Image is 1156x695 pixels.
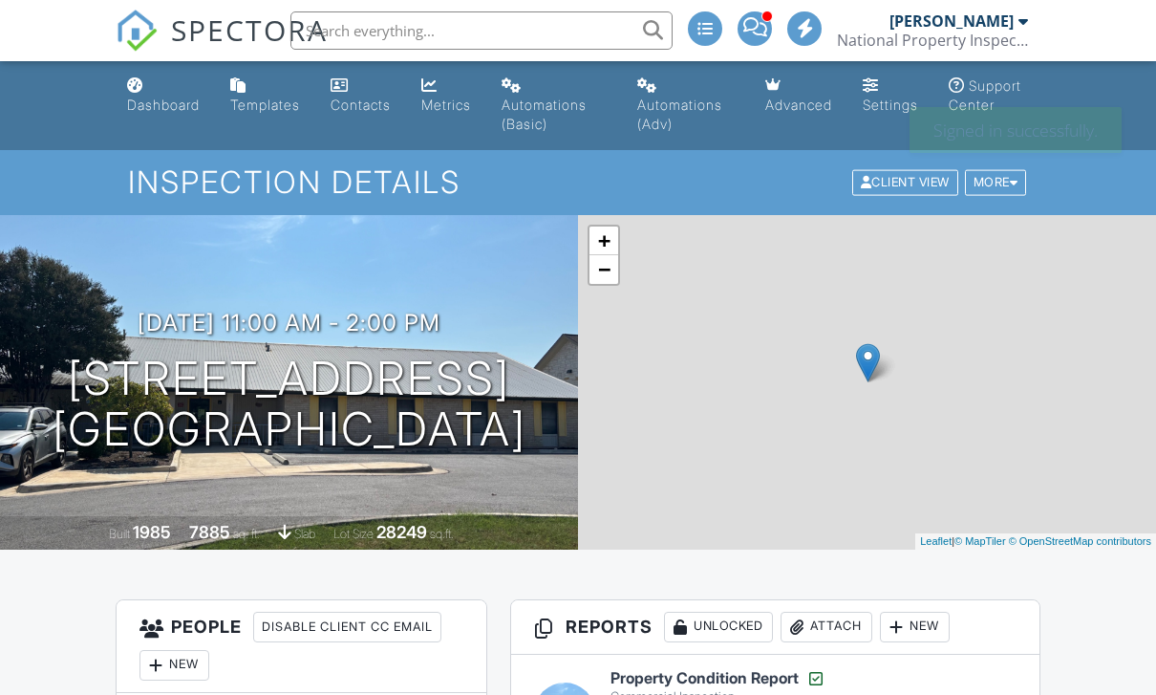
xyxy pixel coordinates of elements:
span: sq. ft. [233,527,260,541]
h6: Property Condition Report [610,669,825,688]
a: Leaflet [920,535,952,547]
a: Metrics [414,69,479,123]
h3: [DATE] 11:00 am - 2:00 pm [138,310,440,336]
div: Automations (Basic) [502,97,587,132]
span: Built [109,527,130,541]
div: New [139,650,209,681]
a: Settings [855,69,926,123]
a: Dashboard [119,69,207,123]
div: Dashboard [127,97,200,113]
a: © OpenStreetMap contributors [1009,535,1151,547]
a: © MapTiler [954,535,1006,547]
div: Settings [863,97,918,113]
input: Search everything... [290,11,673,50]
a: Automations (Basic) [494,69,614,142]
div: Metrics [421,97,471,113]
div: Templates [230,97,300,113]
div: Automations (Adv) [637,97,722,132]
div: 1985 [133,522,171,542]
a: Zoom out [589,255,618,284]
div: Disable Client CC Email [253,612,441,642]
h1: Inspection Details [128,165,1028,199]
div: Unlocked [664,612,773,642]
div: Client View [852,170,958,196]
div: National Property Inspections [837,31,1028,50]
div: 7885 [189,522,230,542]
div: Attach [781,612,872,642]
span: Lot Size [333,527,374,541]
div: New [880,612,950,642]
span: sq.ft. [430,527,454,541]
div: Advanced [765,97,832,113]
span: slab [294,527,315,541]
a: Contacts [323,69,398,123]
img: The Best Home Inspection Software - Spectora [116,10,158,52]
div: 28249 [376,522,427,542]
span: SPECTORA [171,10,328,50]
a: Zoom in [589,227,618,255]
h1: [STREET_ADDRESS] [GEOGRAPHIC_DATA] [53,354,526,455]
a: Client View [850,174,963,188]
div: Contacts [331,97,391,113]
a: Advanced [758,69,840,123]
div: | [915,533,1156,550]
a: SPECTORA [116,26,328,66]
a: Templates [223,69,308,123]
div: [PERSON_NAME] [889,11,1014,31]
a: Automations (Advanced) [630,69,742,142]
h3: Reports [511,600,1039,655]
div: Signed in successfully. [910,107,1122,153]
div: More [965,170,1027,196]
h3: People [117,600,486,693]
